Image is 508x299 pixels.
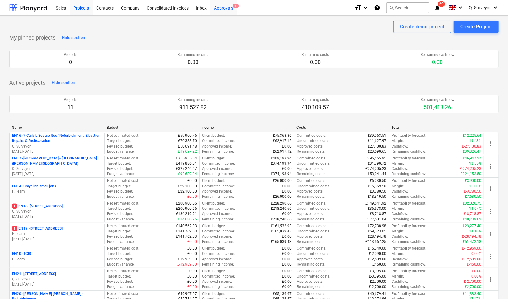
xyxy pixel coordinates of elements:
p: Committed costs : [297,133,326,138]
p: Approved income : [202,257,232,262]
p: Uncommitted costs : [297,206,330,211]
p: 19.43% [469,138,481,144]
p: £31,790.72 [368,161,387,166]
p: Remaining costs : [297,149,325,154]
p: £-12,959.00 [177,262,197,267]
div: Name [12,125,102,130]
p: £0.00 [282,251,292,256]
p: £0.00 [282,279,292,284]
p: Remaining costs : [297,194,325,199]
p: EN21 - [STREET_ADDRESS] [12,271,56,277]
p: £28,194.78 [368,234,387,239]
p: Remaining income : [202,194,234,199]
p: Client budget : [202,269,225,274]
p: F. Team [12,189,102,194]
p: Net estimated cost : [107,224,139,229]
p: Approved costs : [297,279,323,284]
p: EN18 - [STREET_ADDRESS] [12,204,63,209]
p: Q. Surveyor [12,209,102,214]
i: Knowledge base [374,4,380,11]
p: £-12,959.00 [462,246,481,251]
p: £0.00 [187,239,197,244]
p: Q. Surveyor [12,277,102,282]
p: Remaining cashflow : [392,171,426,177]
p: Budget variance : [107,194,135,199]
p: Committed costs : [297,246,326,251]
p: 0.00% [471,251,481,256]
p: [DATE] - [DATE] [12,171,102,177]
p: Committed income : [202,251,235,256]
p: Committed costs : [297,156,326,161]
p: £22,100.00 [178,189,197,194]
p: Approved income : [202,279,232,284]
div: 1EN19 -[STREET_ADDRESS]F. Team[DATE]-[DATE] [12,226,102,242]
span: search [389,5,394,10]
p: £26,000.00 [273,194,292,199]
p: £0.00 [187,269,197,274]
p: £39,063.51 [368,133,387,138]
p: Cashflow : [392,234,408,239]
p: £0.00 [282,246,292,251]
p: EN10 - 1GIS [12,251,31,256]
p: £200,900.66 [176,206,197,211]
p: Remaining costs : [297,171,325,177]
p: £0.00 [282,144,292,149]
div: Create demo project [400,23,445,31]
p: Cashflow : [392,279,408,284]
p: £-3,095.00 [369,274,387,279]
p: £62,917.12 [273,149,292,154]
p: Committed income : [202,138,235,144]
p: EN17 - [GEOGRAPHIC_DATA] - [GEOGRAPHIC_DATA] ([PERSON_NAME][GEOGRAPHIC_DATA]) [12,156,102,166]
p: Revised budget : [107,144,133,149]
p: Projects [64,97,77,102]
p: £46,947.27 [463,156,481,161]
p: Remaining cashflow : [392,239,426,244]
span: more_vert [487,253,494,260]
p: 11 [64,104,77,111]
div: EN16 -7 Carlyle Square Roof Refurbishment, Elevation Repairs & RedecorationQ. Surveyor[DATE]-[DATE] [12,133,102,154]
p: £141,762.03 [176,234,197,239]
p: Margin : [392,274,404,279]
p: Remaining income : [202,171,234,177]
p: Approved costs : [297,234,323,239]
p: £165,039.43 [271,229,292,234]
p: Margin : [392,251,404,256]
p: Committed income : [202,274,235,279]
p: Remaining costs : [297,217,325,222]
span: Q. Surveyor [469,5,491,10]
p: £0.00 [282,257,292,262]
p: Approved costs : [297,166,323,171]
p: £0.00 [282,269,292,274]
span: 1 [12,204,17,209]
p: [DATE] - [DATE] [12,149,102,154]
p: Client budget : [202,201,225,206]
span: more_vert [487,275,494,283]
p: £-2,090.00 [369,251,387,256]
p: £62,917.12 [273,138,292,144]
p: 0.00 [178,59,208,66]
div: Total [392,125,482,130]
p: Cashflow : [392,144,408,149]
span: more_vert [487,163,494,170]
div: EN14 -Grays inn small jobsF. Team [12,184,102,194]
p: £-450.00 [467,262,481,267]
span: more_vert [487,185,494,193]
p: £92,639.34 [178,171,197,177]
p: Profitability forecast : [392,269,426,274]
p: F. Team [12,257,102,262]
p: Remaining income : [202,217,234,222]
p: Revised budget : [107,234,133,239]
p: Client budget : [202,156,225,161]
p: £3,780.50 [370,189,387,194]
p: Remaining cashflow [421,52,454,57]
p: Approved income : [202,234,232,239]
button: Create demo project [393,21,451,33]
p: EN19 - [STREET_ADDRESS] [12,226,63,231]
p: £50,691.48 [178,144,197,149]
p: Committed costs : [297,269,326,274]
p: Projects [64,52,77,57]
p: Committed costs : [297,178,326,183]
p: [DATE] - [DATE] [12,237,102,242]
div: Costs [296,125,387,130]
p: Approved costs : [297,144,323,149]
